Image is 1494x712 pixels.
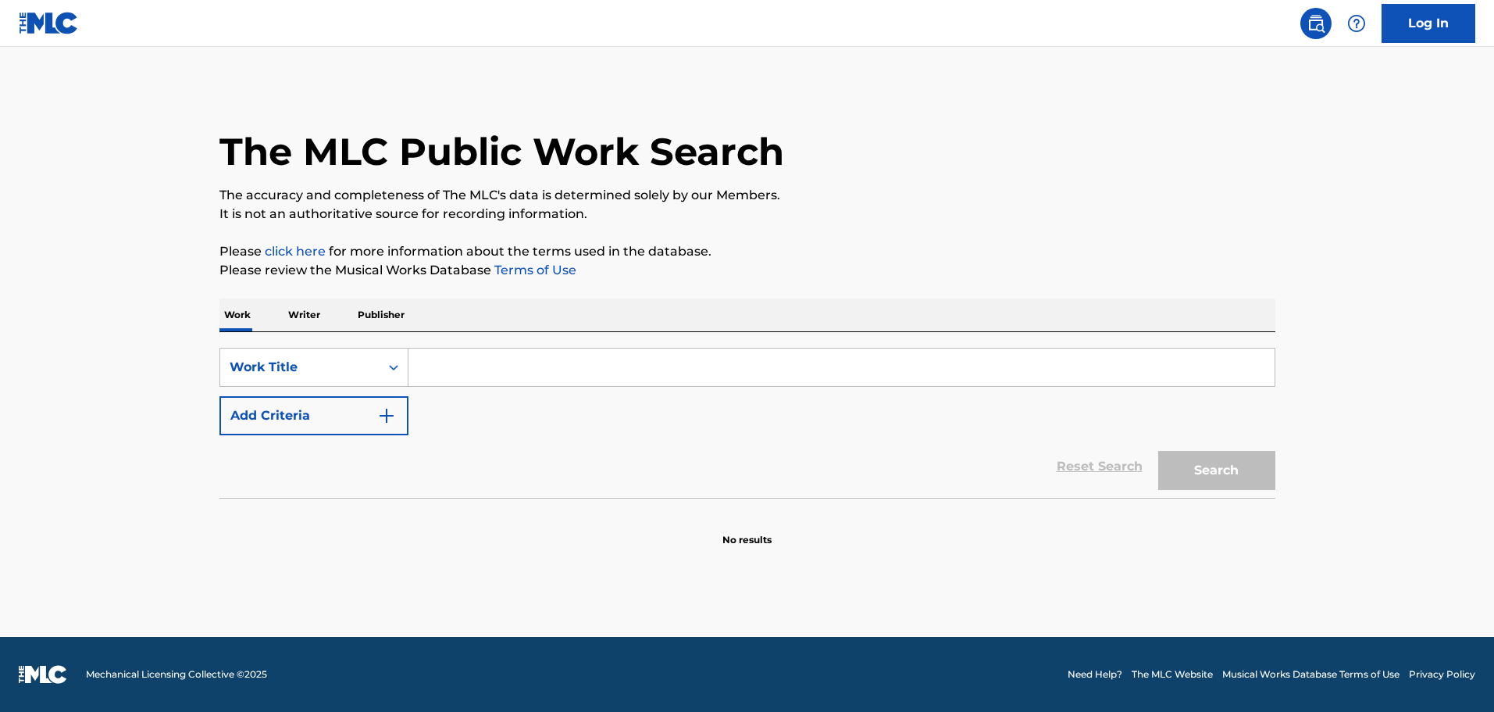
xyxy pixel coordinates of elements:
[219,242,1275,261] p: Please for more information about the terms used in the database.
[1409,667,1475,682] a: Privacy Policy
[19,665,67,684] img: logo
[86,667,267,682] span: Mechanical Licensing Collective © 2025
[19,12,79,34] img: MLC Logo
[219,205,1275,224] p: It is not an authoritative source for recording information.
[219,348,1275,498] form: Search Form
[1222,667,1400,682] a: Musical Works Database Terms of Use
[722,514,772,547] p: No results
[491,263,576,277] a: Terms of Use
[219,396,408,435] button: Add Criteria
[219,186,1275,205] p: The accuracy and completeness of The MLC's data is determined solely by our Members.
[1382,4,1475,43] a: Log In
[1307,14,1325,33] img: search
[219,261,1275,280] p: Please review the Musical Works Database
[219,299,255,331] p: Work
[353,299,409,331] p: Publisher
[1347,14,1366,33] img: help
[265,244,326,259] a: click here
[283,299,325,331] p: Writer
[230,358,370,377] div: Work Title
[1068,667,1122,682] a: Need Help?
[219,128,784,175] h1: The MLC Public Work Search
[1132,667,1213,682] a: The MLC Website
[377,406,396,425] img: 9d2ae6d4665cec9f34b9.svg
[1300,8,1332,39] a: Public Search
[1416,637,1494,712] iframe: Chat Widget
[1341,8,1372,39] div: Help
